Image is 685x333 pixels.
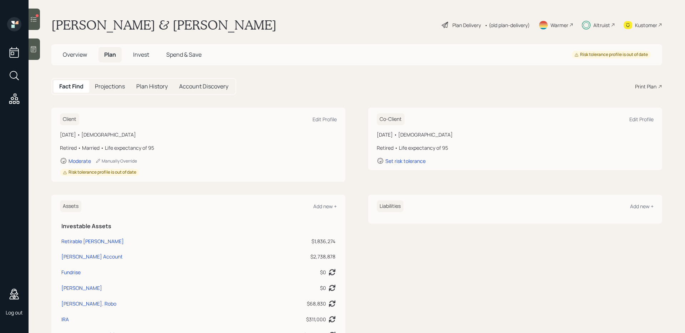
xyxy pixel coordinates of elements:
div: $311,000 [306,316,326,323]
span: Invest [133,51,149,58]
div: Altruist [593,21,610,29]
div: Plan Delivery [452,21,481,29]
div: Print Plan [635,83,656,90]
div: Retirable [PERSON_NAME] [61,237,124,245]
h5: Projections [95,83,125,90]
h5: Account Discovery [179,83,228,90]
div: Retired • Married • Life expectancy of 95 [60,144,337,152]
h6: Co-Client [377,113,405,125]
h1: [PERSON_NAME] & [PERSON_NAME] [51,17,276,33]
h6: Liabilities [377,200,404,212]
h6: Assets [60,200,81,212]
div: Manually Override [95,158,137,164]
div: Moderate [68,158,91,164]
h5: Fact Find [59,83,83,90]
div: Kustomer [635,21,657,29]
div: Add new + [630,203,654,210]
div: Risk tolerance profile is out of date [574,52,648,58]
div: $2,738,878 [240,253,335,260]
h6: Client [60,113,79,125]
div: [PERSON_NAME] [61,284,102,292]
div: Set risk tolerance [385,158,426,164]
div: [DATE] • [DEMOGRAPHIC_DATA] [377,131,654,138]
div: Warmer [550,21,568,29]
div: $0 [320,284,326,292]
div: $68,830 [307,300,326,307]
div: Retired • Life expectancy of 95 [377,144,654,152]
div: [PERSON_NAME]. Robo [61,300,116,307]
span: Overview [63,51,87,58]
div: • (old plan-delivery) [484,21,530,29]
div: [PERSON_NAME] Account [61,253,123,260]
span: Plan [104,51,116,58]
div: Edit Profile [313,116,337,123]
h5: Plan History [136,83,168,90]
div: IRA [61,316,69,323]
div: $0 [320,268,326,276]
span: Spend & Save [166,51,202,58]
div: Log out [6,309,23,316]
div: Risk tolerance profile is out of date [63,169,136,175]
div: Fundrise [61,268,81,276]
div: Edit Profile [629,116,654,123]
div: $1,836,274 [240,237,335,245]
div: Add new + [313,203,337,210]
div: [DATE] • [DEMOGRAPHIC_DATA] [60,131,337,138]
h5: Investable Assets [61,223,335,230]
